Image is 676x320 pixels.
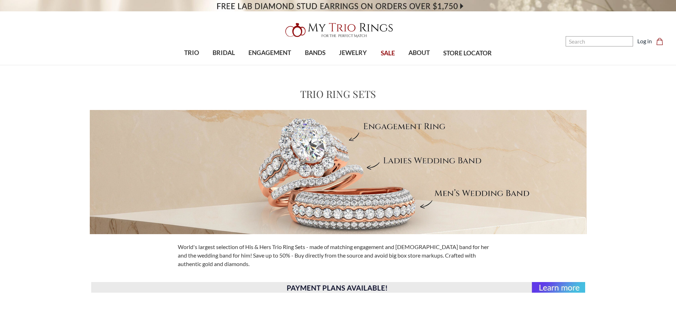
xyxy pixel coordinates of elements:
[298,42,332,65] a: BANDS
[436,42,499,65] a: STORE LOCATOR
[339,48,367,57] span: JEWELRY
[300,87,376,101] h1: Trio Ring Sets
[184,48,199,57] span: TRIO
[90,110,587,234] img: Meet Your Perfect Match MyTrioRings
[381,49,395,58] span: SALE
[443,49,492,58] span: STORE LOCATOR
[281,19,395,42] img: My Trio Rings
[402,42,436,65] a: ABOUT
[374,42,401,65] a: SALE
[174,243,503,268] div: World's largest selection of His & Hers Trio Ring Sets - made of matching engagement and [DEMOGRA...
[566,36,633,46] input: Search
[637,37,652,45] a: Log in
[408,48,430,57] span: ABOUT
[656,38,663,45] svg: cart.cart_preview
[206,42,242,65] a: BRIDAL
[332,42,374,65] a: JEWELRY
[656,37,667,45] a: Cart with 0 items
[248,48,291,57] span: ENGAGEMENT
[242,42,298,65] a: ENGAGEMENT
[213,48,235,57] span: BRIDAL
[196,19,480,42] a: My Trio Rings
[305,48,325,57] span: BANDS
[177,42,206,65] a: TRIO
